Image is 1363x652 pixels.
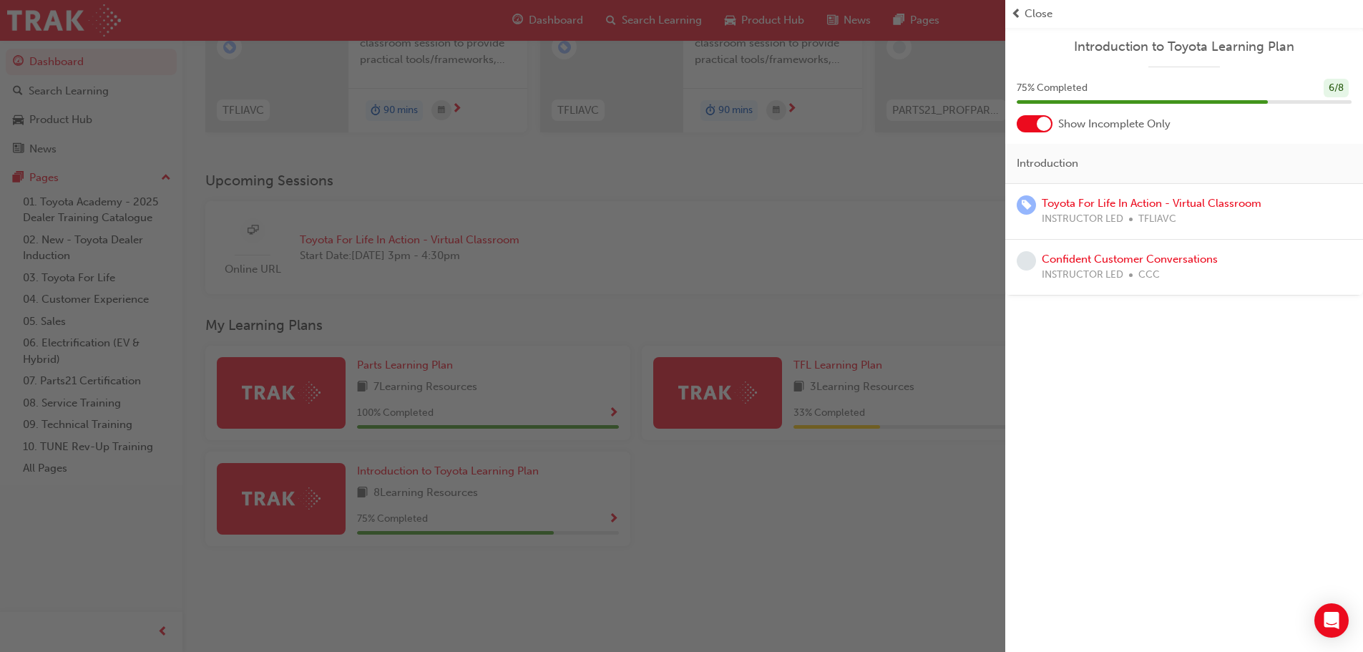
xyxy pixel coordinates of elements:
button: prev-iconClose [1011,6,1357,22]
span: TFLIAVC [1138,211,1176,228]
span: Introduction [1017,155,1078,172]
a: Confident Customer Conversations [1042,253,1218,266]
span: INSTRUCTOR LED [1042,211,1123,228]
span: Show Incomplete Only [1058,116,1171,132]
span: learningRecordVerb_ENROLL-icon [1017,195,1036,215]
span: learningRecordVerb_NONE-icon [1017,251,1036,271]
a: Introduction to Toyota Learning Plan [1017,39,1352,55]
span: 75 % Completed [1017,80,1088,97]
a: Toyota For Life In Action - Virtual Classroom [1042,197,1261,210]
span: Close [1025,6,1052,22]
span: CCC [1138,267,1160,283]
div: 6 / 8 [1324,79,1349,98]
span: prev-icon [1011,6,1022,22]
div: Open Intercom Messenger [1314,603,1349,638]
span: INSTRUCTOR LED [1042,267,1123,283]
